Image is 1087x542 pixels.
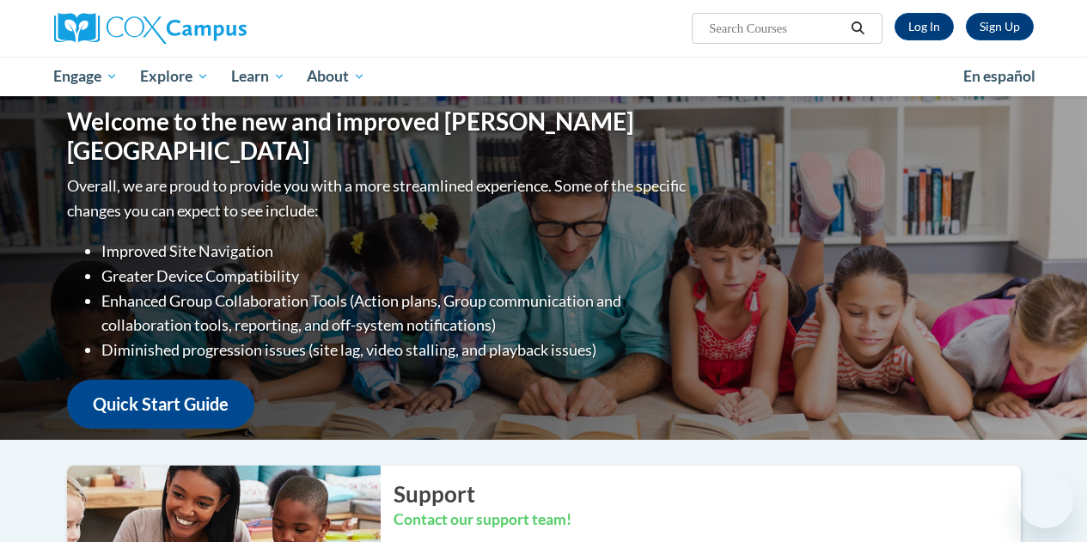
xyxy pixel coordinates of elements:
span: Explore [140,66,209,87]
span: En español [963,67,1035,85]
a: Cox Campus [54,13,363,44]
a: About [296,57,376,96]
a: Learn [220,57,296,96]
li: Improved Site Navigation [101,239,690,264]
span: Learn [231,66,285,87]
span: Engage [53,66,118,87]
a: Log In [895,13,954,40]
h1: Welcome to the new and improved [PERSON_NAME][GEOGRAPHIC_DATA] [67,107,690,165]
p: Overall, we are proud to provide you with a more streamlined experience. Some of the specific cha... [67,174,690,223]
a: Engage [43,57,130,96]
a: En español [952,58,1047,94]
a: Quick Start Guide [67,380,254,429]
a: Register [966,13,1034,40]
li: Diminished progression issues (site lag, video stalling, and playback issues) [101,338,690,362]
div: Main menu [41,57,1047,96]
li: Enhanced Group Collaboration Tools (Action plans, Group communication and collaboration tools, re... [101,289,690,338]
a: Explore [129,57,220,96]
img: Cox Campus [54,13,247,44]
button: Search [845,18,870,39]
iframe: Button to launch messaging window [1018,473,1073,528]
h3: Contact our support team! [394,509,1021,531]
h2: Support [394,478,1021,509]
input: Search Courses [707,18,845,39]
li: Greater Device Compatibility [101,264,690,289]
span: About [307,66,365,87]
